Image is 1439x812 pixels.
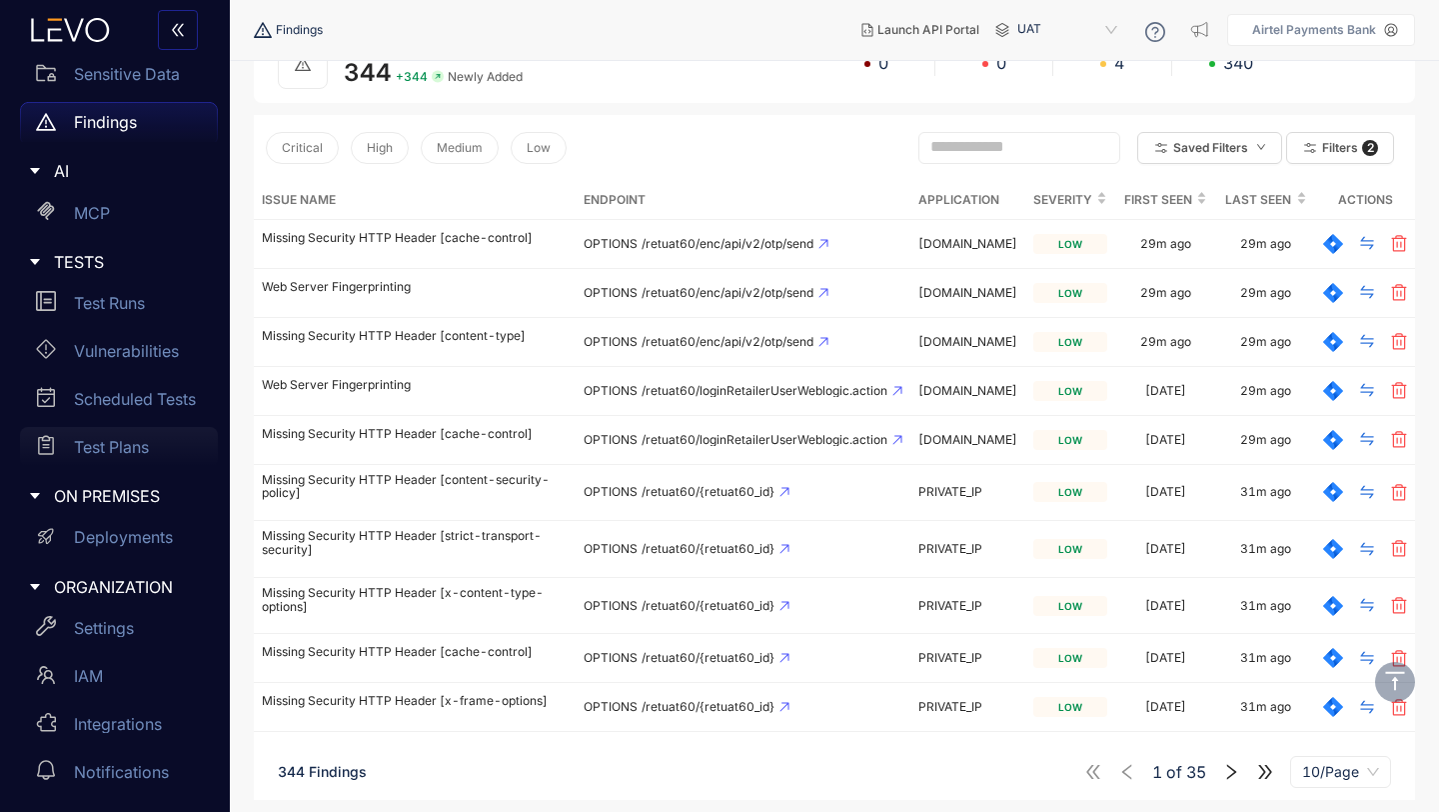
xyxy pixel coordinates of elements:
div: [DATE] [1145,700,1186,714]
p: Missing Security HTTP Header [content-security-policy] [262,473,568,501]
th: Application [910,181,1025,220]
span: Filters [1322,141,1358,155]
p: Test Plans [74,438,149,456]
div: low [1033,648,1107,668]
span: OPTIONS [584,334,638,349]
span: caret-right [28,164,42,178]
span: swap [1359,333,1375,351]
span: /retuat60/{retuat60_id} [642,599,774,613]
span: OPTIONS [584,699,638,714]
span: swap [1359,235,1375,253]
p: Missing Security HTTP Header [cache-control] [262,645,568,659]
span: caret-right [28,489,42,503]
span: Last Seen [1223,189,1292,211]
div: [DATE] [1145,542,1186,556]
span: swap [1359,541,1375,559]
span: Saved Filters [1173,141,1248,155]
span: warning [295,56,311,72]
div: ON PREMISES [12,475,218,517]
button: swap [1343,533,1391,565]
span: Low [527,141,551,155]
span: swap [1359,284,1375,302]
span: double-left [170,22,186,40]
div: 29m ago [1140,237,1191,251]
div: [DATE] [1145,651,1186,665]
div: low [1033,539,1107,559]
button: swap [1343,642,1391,674]
p: Web Server Fingerprinting [262,378,568,392]
button: Critical [266,132,339,164]
button: swap [1343,277,1391,309]
span: TESTS [54,253,202,271]
span: 2 [1362,140,1378,156]
a: Integrations [20,704,218,752]
div: low [1033,332,1107,352]
span: 344 [344,58,392,87]
div: TESTS [12,241,218,283]
span: /retuat60/loginRetailerUserWeblogic.action [642,433,887,447]
div: low [1033,283,1107,303]
span: swap [1359,484,1375,502]
span: team [36,665,56,685]
button: Low [511,132,567,164]
span: Newly Added [448,70,523,84]
p: IAM [74,667,103,685]
div: [DATE] [1145,433,1186,447]
span: OPTIONS [584,285,638,300]
button: swap [1343,375,1391,407]
span: Critical [282,141,323,155]
span: [DOMAIN_NAME] [918,334,1017,349]
div: 29m ago [1240,286,1291,300]
button: swap [1343,476,1391,508]
button: swap [1343,228,1391,260]
th: Issue Name [254,181,576,220]
button: swap [1343,691,1391,723]
a: Deployments [20,518,218,566]
p: MCP [74,204,110,222]
th: Last Seen [1215,181,1315,220]
p: Vulnerabilities [74,342,179,360]
div: low [1033,482,1107,502]
span: caret-right [28,580,42,594]
div: 29m ago [1140,286,1191,300]
span: OPTIONS [584,650,638,665]
p: Integrations [74,715,162,733]
span: [DOMAIN_NAME] [918,432,1017,447]
a: Settings [20,608,218,656]
div: 31m ago [1240,542,1291,556]
span: PRIVATE_IP [918,650,982,665]
span: OPTIONS [584,541,638,556]
button: swap [1343,590,1391,622]
div: low [1033,596,1107,616]
a: MCP [20,193,218,241]
span: OPTIONS [584,598,638,613]
div: ORGANIZATION [12,566,218,608]
span: PRIVATE_IP [918,598,982,613]
span: down [1256,142,1266,153]
span: High [367,141,393,155]
span: double-right [1256,763,1274,781]
span: /retuat60/enc/api/v2/otp/send [642,335,813,349]
p: Missing Security HTTP Header [x-content-type-options] [262,586,568,614]
span: vertical-align-top [1383,669,1407,693]
a: Notifications [20,752,218,800]
p: Deployments [74,528,173,546]
a: Findings [20,102,218,150]
span: Severity [1033,189,1092,211]
p: Missing Security HTTP Header [content-type] [262,329,568,343]
span: /retuat60/{retuat60_id} [642,485,774,499]
div: 31m ago [1240,485,1291,499]
span: ORGANIZATION [54,578,202,596]
div: 29m ago [1240,384,1291,398]
span: AI [54,162,202,180]
span: /retuat60/{retuat60_id} [642,651,774,665]
a: Scheduled Tests [20,379,218,427]
button: Launch API Portal [845,14,995,46]
span: swap [1359,650,1375,668]
p: Missing Security HTTP Header [x-frame-options] [262,694,568,708]
th: Endpoint [576,181,910,220]
p: Settings [74,619,134,637]
span: Medium [437,141,483,155]
div: 29m ago [1240,433,1291,447]
span: 344 Findings [278,763,367,780]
